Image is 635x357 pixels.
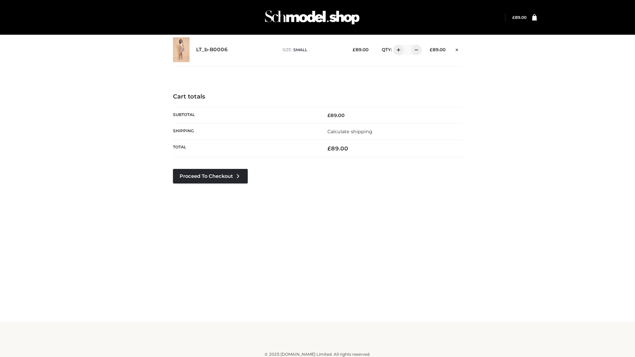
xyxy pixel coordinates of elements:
bdi: 89.00 [327,145,348,152]
span: £ [327,145,331,152]
p: size : [282,47,342,53]
span: £ [327,112,330,118]
th: Subtotal [173,107,317,123]
a: Calculate shipping [327,129,372,135]
a: £89.00 [512,15,527,20]
a: LT_b-B0006 [196,47,228,53]
bdi: 89.00 [353,47,368,52]
bdi: 89.00 [512,15,527,20]
img: Schmodel Admin 964 [263,4,362,30]
h4: Cart totals [173,93,462,100]
th: Shipping [173,123,317,139]
span: SMALL [293,47,307,52]
a: Proceed to Checkout [173,169,248,183]
span: £ [353,47,356,52]
bdi: 89.00 [430,47,445,52]
img: LT_b-B0006 - SMALL [173,37,190,62]
th: Total [173,140,317,157]
span: £ [430,47,433,52]
a: Remove this item [452,45,462,53]
span: £ [512,15,515,20]
bdi: 89.00 [327,112,345,118]
div: QTY: [375,45,419,55]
